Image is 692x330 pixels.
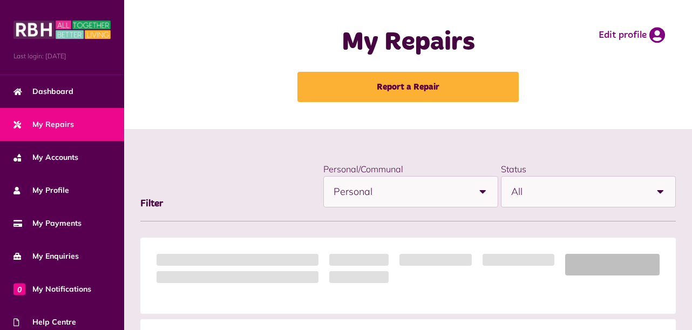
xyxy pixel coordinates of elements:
[13,119,74,130] span: My Repairs
[13,86,73,97] span: Dashboard
[13,19,111,41] img: MyRBH
[13,185,69,196] span: My Profile
[13,218,82,229] span: My Payments
[13,152,78,163] span: My Accounts
[13,316,76,328] span: Help Centre
[13,284,91,295] span: My Notifications
[13,283,25,295] span: 0
[297,72,519,102] a: Report a Repair
[277,27,539,58] h1: My Repairs
[13,51,111,61] span: Last login: [DATE]
[599,27,665,43] a: Edit profile
[13,251,79,262] span: My Enquiries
